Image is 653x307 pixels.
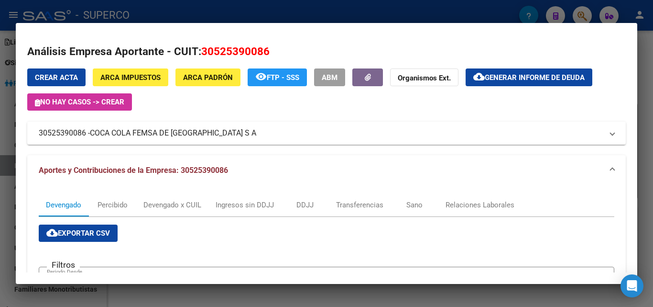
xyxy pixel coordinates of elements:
[267,73,299,82] span: FTP - SSS
[446,200,514,210] div: Relaciones Laborales
[35,98,124,106] span: No hay casos -> Crear
[201,45,270,57] span: 30525390086
[39,127,603,139] mat-panel-title: 30525390086 -
[216,200,274,210] div: Ingresos sin DDJJ
[39,225,118,242] button: Exportar CSV
[314,68,345,86] button: ABM
[93,68,168,86] button: ARCA Impuestos
[336,200,383,210] div: Transferencias
[248,68,307,86] button: FTP - SSS
[485,73,585,82] span: Generar informe de deuda
[27,155,626,186] mat-expansion-panel-header: Aportes y Contribuciones de la Empresa: 30525390086
[47,260,80,270] h3: Filtros
[175,68,240,86] button: ARCA Padrón
[98,200,128,210] div: Percibido
[255,71,267,82] mat-icon: remove_red_eye
[90,127,256,139] span: COCA COLA FEMSA DE [GEOGRAPHIC_DATA] S A
[35,73,78,82] span: Crear Acta
[620,274,643,297] div: Open Intercom Messenger
[143,200,201,210] div: Devengado x CUIL
[322,73,337,82] span: ABM
[27,93,132,111] button: No hay casos -> Crear
[390,68,458,86] button: Organismos Ext.
[473,71,485,82] mat-icon: cloud_download
[100,73,161,82] span: ARCA Impuestos
[27,68,86,86] button: Crear Acta
[466,68,592,86] button: Generar informe de deuda
[183,73,233,82] span: ARCA Padrón
[46,227,58,239] mat-icon: cloud_download
[406,200,423,210] div: Sano
[39,166,228,175] span: Aportes y Contribuciones de la Empresa: 30525390086
[27,44,626,60] h2: Análisis Empresa Aportante - CUIT:
[46,200,81,210] div: Devengado
[398,74,451,82] strong: Organismos Ext.
[27,122,626,145] mat-expansion-panel-header: 30525390086 -COCA COLA FEMSA DE [GEOGRAPHIC_DATA] S A
[46,229,110,238] span: Exportar CSV
[296,200,314,210] div: DDJJ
